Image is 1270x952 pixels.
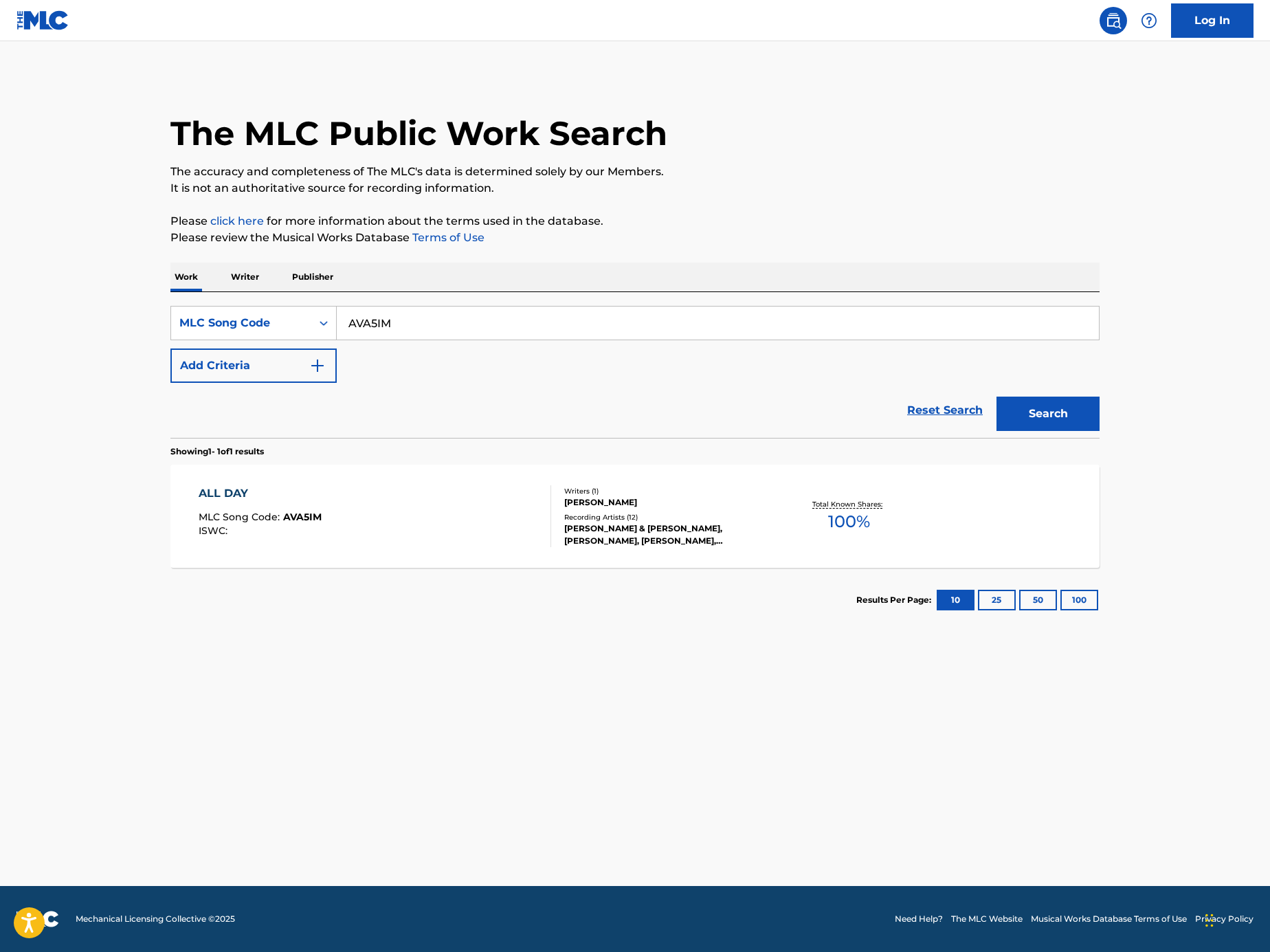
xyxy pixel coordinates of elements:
[288,263,337,291] p: Publisher
[900,395,990,425] a: Reset Search
[1060,590,1098,610] button: 100
[895,913,943,925] a: Need Help?
[170,263,202,291] p: Work
[199,511,283,523] span: MLC Song Code :
[227,263,263,291] p: Writer
[828,509,870,534] span: 100 %
[1100,7,1127,34] a: Public Search
[199,485,322,502] div: ALL DAY
[1171,3,1254,38] a: Log In
[937,590,974,610] button: 10
[170,180,1100,197] p: It is not an authoritative source for recording information.
[564,496,772,509] div: [PERSON_NAME]
[309,357,326,374] img: 9d2ae6d4665cec9f34b9.svg
[170,465,1100,568] a: ALL DAYMLC Song Code:AVA5IMISWC:Writers (1)[PERSON_NAME]Recording Artists (12)[PERSON_NAME] & [PE...
[170,230,1100,246] p: Please review the Musical Works Database
[1135,7,1163,34] div: Help
[564,522,772,547] div: [PERSON_NAME] & [PERSON_NAME], [PERSON_NAME], [PERSON_NAME], [PERSON_NAME], [PERSON_NAME]
[1019,590,1057,610] button: 50
[856,594,935,606] p: Results Per Page:
[564,486,772,496] div: Writers ( 1 )
[996,397,1100,431] button: Search
[1031,913,1187,925] a: Musical Works Database Terms of Use
[283,511,322,523] span: AVA5IM
[410,231,484,244] a: Terms of Use
[978,590,1016,610] button: 25
[170,164,1100,180] p: The accuracy and completeness of The MLC's data is determined solely by our Members.
[170,348,337,383] button: Add Criteria
[16,10,69,30] img: MLC Logo
[1195,913,1254,925] a: Privacy Policy
[170,213,1100,230] p: Please for more information about the terms used in the database.
[170,445,264,458] p: Showing 1 - 1 of 1 results
[179,315,303,331] div: MLC Song Code
[210,214,264,228] a: click here
[1141,12,1157,29] img: help
[76,913,235,925] span: Mechanical Licensing Collective © 2025
[199,524,231,537] span: ISWC :
[951,913,1023,925] a: The MLC Website
[1105,12,1122,29] img: search
[16,911,59,927] img: logo
[170,113,667,154] h1: The MLC Public Work Search
[1201,886,1270,952] iframe: Chat Widget
[1205,900,1214,941] div: Drag
[812,499,886,509] p: Total Known Shares:
[170,306,1100,438] form: Search Form
[564,512,772,522] div: Recording Artists ( 12 )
